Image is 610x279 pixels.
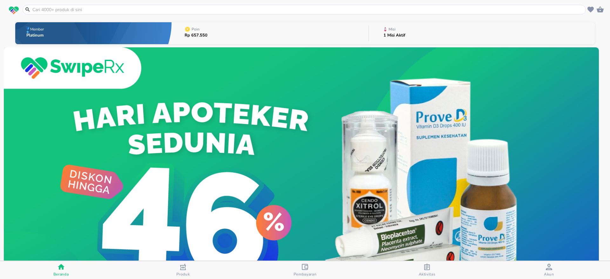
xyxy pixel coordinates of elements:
p: 1 Misi Aktif [383,33,405,37]
button: PoinRp 657.550 [172,21,369,46]
button: Akun [488,261,610,279]
button: Produk [122,261,244,279]
p: Member [30,27,44,31]
button: Misi1 Misi Aktif [369,21,595,46]
img: logo_swiperx_s.bd005f3b.svg [9,6,19,15]
p: Poin [192,27,200,31]
button: Aktivitas [366,261,488,279]
button: Pembayaran [244,261,366,279]
span: Pembayaran [294,272,317,277]
span: Produk [176,272,190,277]
input: Cari 4000+ produk di sini [32,6,584,13]
span: Aktivitas [419,272,436,277]
p: Misi [389,27,396,31]
span: Beranda [53,272,69,277]
p: Platinum [26,33,45,37]
p: Rp 657.550 [185,33,207,37]
span: Akun [544,272,554,277]
button: MemberPlatinum [15,21,172,46]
